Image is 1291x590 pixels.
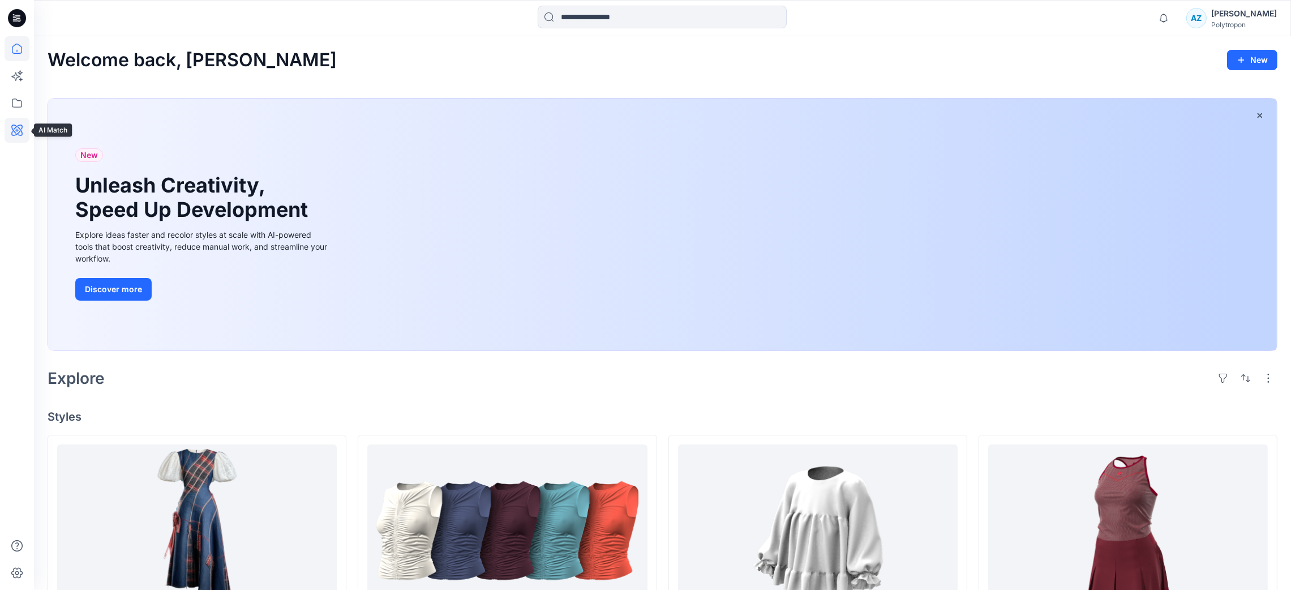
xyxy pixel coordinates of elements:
[48,369,105,387] h2: Explore
[1211,20,1277,29] div: Polytropon
[80,148,98,162] span: New
[75,278,152,301] button: Discover more
[48,410,1277,424] h4: Styles
[48,50,337,71] h2: Welcome back, [PERSON_NAME]
[75,278,330,301] a: Discover more
[75,173,313,222] h1: Unleash Creativity, Speed Up Development
[1186,8,1207,28] div: AZ
[1211,7,1277,20] div: [PERSON_NAME]
[75,229,330,264] div: Explore ideas faster and recolor styles at scale with AI-powered tools that boost creativity, red...
[1227,50,1277,70] button: New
